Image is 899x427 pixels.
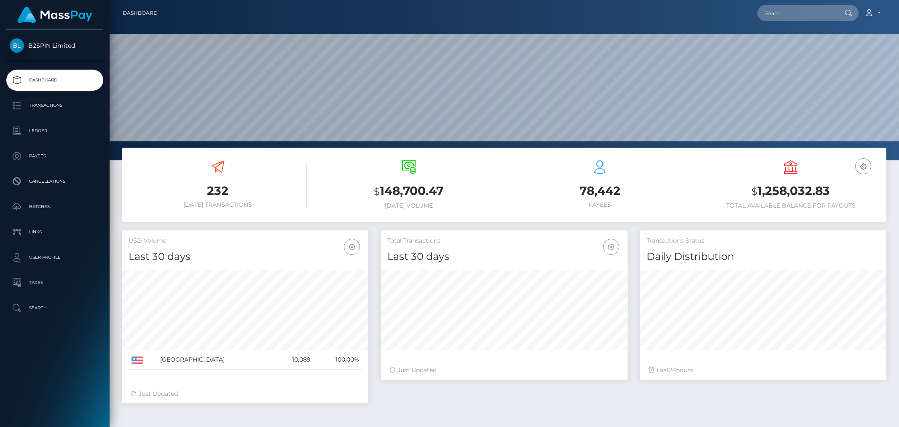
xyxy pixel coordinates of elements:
img: MassPay Logo [17,7,92,23]
a: Links [6,222,103,243]
a: Batches [6,196,103,217]
p: Links [10,226,100,238]
h6: [DATE] Volume [319,202,498,209]
p: Ledger [10,124,100,137]
a: Dashboard [123,4,158,22]
div: Last hours [649,366,878,375]
p: Taxes [10,276,100,289]
a: Payees [6,146,103,167]
p: Payees [10,150,100,162]
td: 100.00% [314,350,362,370]
p: Batches [10,200,100,213]
a: Search [6,297,103,319]
h5: Transactions Status [647,237,880,245]
input: Search... [757,5,837,21]
p: Search [10,302,100,314]
h3: 78,442 [511,183,689,199]
h4: Last 30 days [129,249,362,264]
img: B2SPIN Limited [10,38,24,53]
h6: Payees [511,201,689,208]
small: $ [751,186,757,197]
td: [GEOGRAPHIC_DATA] [157,350,274,370]
h3: 232 [129,183,307,199]
h6: Total Available Balance for Payouts [702,202,880,209]
img: US.png [131,357,143,364]
h3: 1,258,032.83 [702,183,880,200]
a: Transactions [6,95,103,116]
h3: 148,700.47 [319,183,498,200]
a: Cancellations [6,171,103,192]
a: Ledger [6,120,103,141]
p: User Profile [10,251,100,264]
a: Dashboard [6,70,103,91]
h4: Last 30 days [387,249,621,264]
div: Just Updated [131,389,360,398]
span: B2SPIN Limited [6,42,103,49]
a: User Profile [6,247,103,268]
h6: [DATE] Transactions [129,201,307,208]
div: Just Updated [389,366,619,375]
p: Transactions [10,99,100,112]
span: 24 [669,366,676,374]
h5: Total Transactions [387,237,621,245]
p: Cancellations [10,175,100,188]
p: Dashboard [10,74,100,86]
td: 10,089 [273,350,314,370]
h4: Daily Distribution [647,249,880,264]
small: $ [374,186,380,197]
h5: USD Volume [129,237,362,245]
a: Taxes [6,272,103,293]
